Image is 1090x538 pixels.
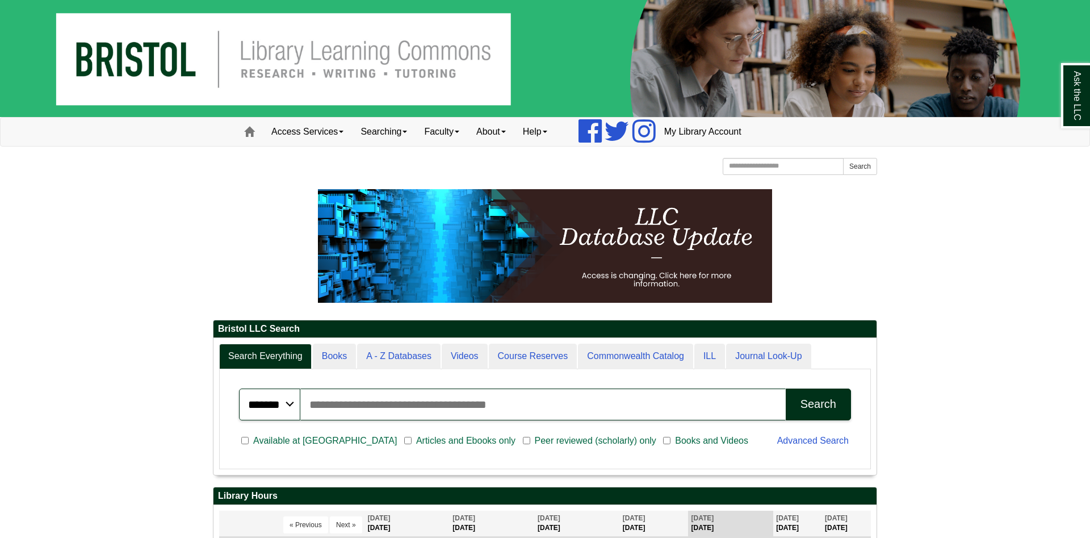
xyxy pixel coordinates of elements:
[773,511,822,536] th: [DATE]
[656,118,750,146] a: My Library Account
[523,436,530,446] input: Peer reviewed (scholarly) only
[777,436,849,445] a: Advanced Search
[623,514,645,522] span: [DATE]
[442,344,488,369] a: Videos
[219,344,312,369] a: Search Everything
[318,189,772,303] img: HTML tutorial
[241,436,249,446] input: Available at [GEOGRAPHIC_DATA]
[404,436,412,446] input: Articles and Ebooks only
[368,514,391,522] span: [DATE]
[213,320,877,338] h2: Bristol LLC Search
[670,434,753,448] span: Books and Videos
[416,118,468,146] a: Faculty
[776,514,799,522] span: [DATE]
[352,118,416,146] a: Searching
[412,434,520,448] span: Articles and Ebooks only
[800,398,836,411] div: Search
[213,487,877,505] h2: Library Hours
[688,511,773,536] th: [DATE]
[726,344,811,369] a: Journal Look-Up
[330,516,362,533] button: Next »
[514,118,556,146] a: Help
[249,434,401,448] span: Available at [GEOGRAPHIC_DATA]
[365,511,450,536] th: [DATE]
[263,118,352,146] a: Access Services
[843,158,877,175] button: Search
[450,511,535,536] th: [DATE]
[663,436,670,446] input: Books and Videos
[535,511,620,536] th: [DATE]
[452,514,475,522] span: [DATE]
[691,514,714,522] span: [DATE]
[489,344,577,369] a: Course Reserves
[822,511,871,536] th: [DATE]
[313,344,356,369] a: Books
[538,514,560,522] span: [DATE]
[694,344,725,369] a: ILL
[578,344,693,369] a: Commonwealth Catalog
[825,514,848,522] span: [DATE]
[468,118,514,146] a: About
[357,344,441,369] a: A - Z Databases
[786,389,851,420] button: Search
[283,516,328,533] button: « Previous
[530,434,661,448] span: Peer reviewed (scholarly) only
[620,511,689,536] th: [DATE]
